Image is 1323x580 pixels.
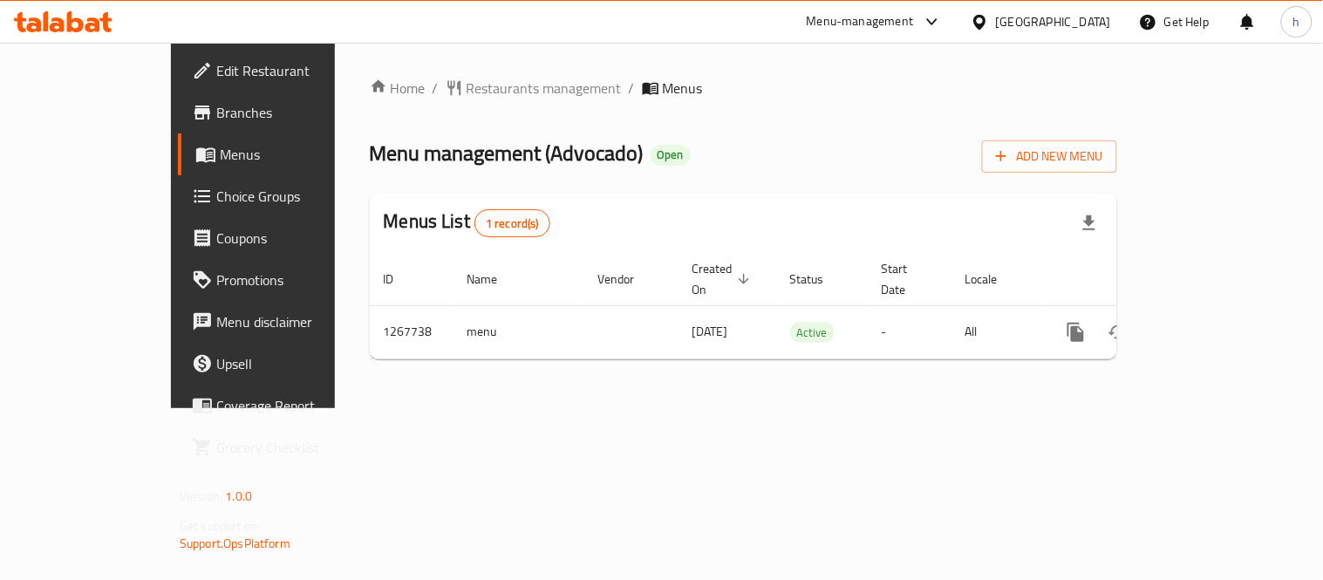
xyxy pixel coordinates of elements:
span: Version: [180,485,222,508]
span: Add New Menu [996,146,1103,167]
span: [DATE] [692,320,728,343]
span: Vendor [598,269,658,290]
span: Open [651,147,691,162]
span: Start Date [882,258,931,300]
td: menu [454,305,584,358]
span: Grocery Checklist [216,437,378,458]
span: Edit Restaurant [216,60,378,81]
a: Choice Groups [178,175,392,217]
span: 1 record(s) [475,215,549,232]
table: enhanced table [370,253,1237,359]
span: Coverage Report [216,395,378,416]
span: h [1293,12,1300,31]
span: Menus [663,78,703,99]
div: Active [790,322,835,343]
span: Choice Groups [216,186,378,207]
a: Menus [178,133,392,175]
a: Restaurants management [446,78,622,99]
a: Home [370,78,426,99]
a: Branches [178,92,392,133]
a: Edit Restaurant [178,50,392,92]
td: All [951,305,1041,358]
span: Menu disclaimer [216,311,378,332]
a: Upsell [178,343,392,385]
span: 1.0.0 [225,485,252,508]
h2: Menus List [384,208,550,237]
span: Get support on: [180,515,260,537]
span: Name [467,269,521,290]
span: Locale [965,269,1020,290]
span: Active [790,323,835,343]
span: Coupons [216,228,378,249]
button: Change Status [1097,311,1139,353]
span: ID [384,269,417,290]
a: Support.OpsPlatform [180,532,290,555]
span: Restaurants management [467,78,622,99]
span: Promotions [216,270,378,290]
a: Promotions [178,259,392,301]
div: Open [651,145,691,166]
td: - [868,305,951,358]
a: Grocery Checklist [178,426,392,468]
div: Menu-management [807,11,914,32]
li: / [433,78,439,99]
li: / [629,78,635,99]
span: Upsell [216,353,378,374]
td: 1267738 [370,305,454,358]
a: Coverage Report [178,385,392,426]
div: Total records count [474,209,550,237]
a: Menu disclaimer [178,301,392,343]
span: Created On [692,258,755,300]
button: Add New Menu [982,140,1117,173]
th: Actions [1041,253,1237,306]
div: [GEOGRAPHIC_DATA] [996,12,1111,31]
a: Coupons [178,217,392,259]
span: Menu management ( Advocado ) [370,133,644,173]
button: more [1055,311,1097,353]
span: Status [790,269,847,290]
nav: breadcrumb [370,78,1117,99]
div: Export file [1068,202,1110,244]
span: Menus [220,144,378,165]
span: Branches [216,102,378,123]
